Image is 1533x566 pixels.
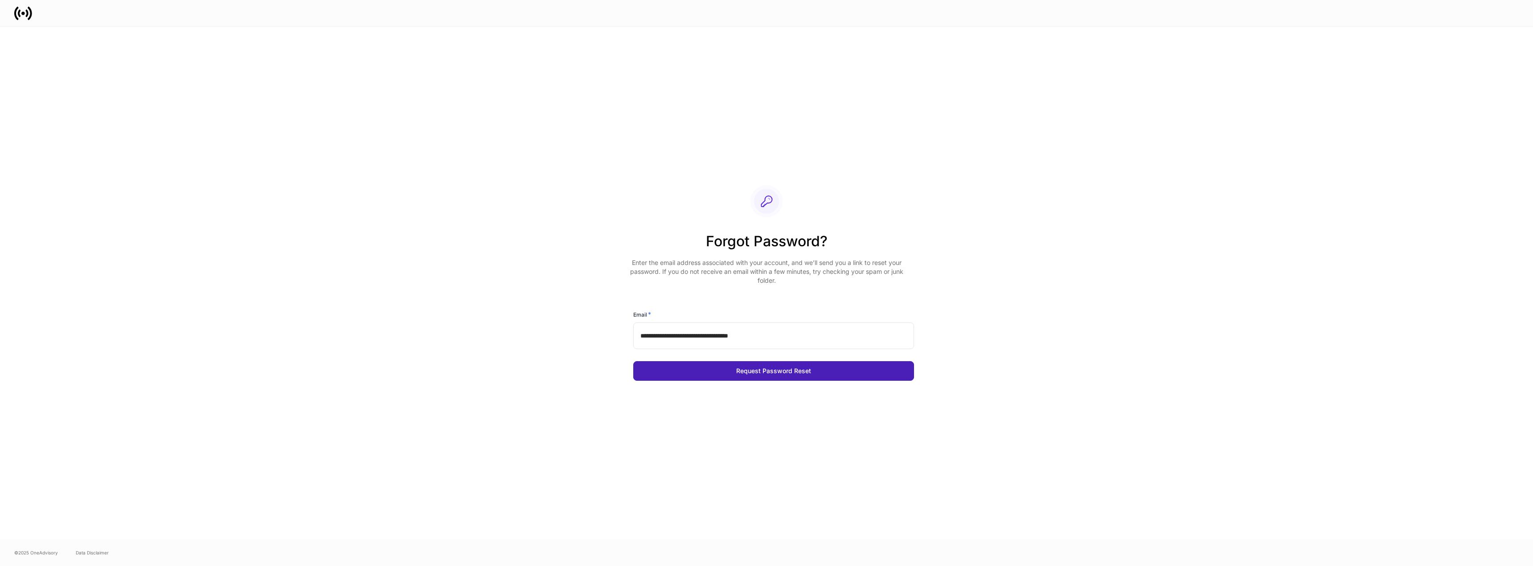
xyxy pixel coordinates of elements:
a: Data Disclaimer [76,549,109,556]
p: Enter the email address associated with your account, and we’ll send you a link to reset your pas... [626,258,907,285]
span: © 2025 OneAdvisory [14,549,58,556]
button: Request Password Reset [633,361,914,381]
div: Request Password Reset [736,368,811,374]
h6: Email [633,310,651,319]
h2: Forgot Password? [626,232,907,258]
